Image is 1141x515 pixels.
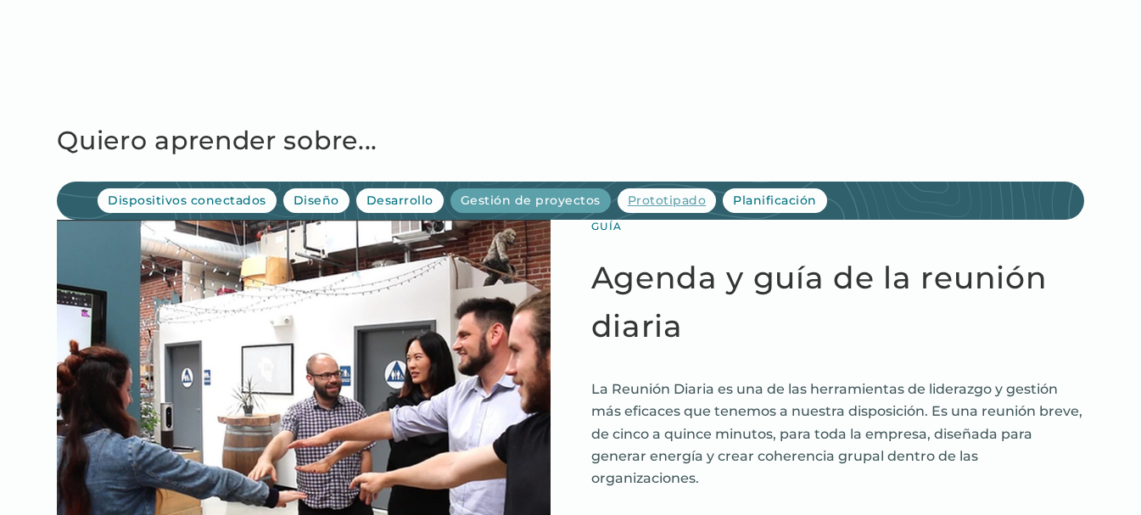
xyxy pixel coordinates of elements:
a: Planificación [723,188,827,213]
a: Prototipado [618,188,717,213]
a: Desarrollo [356,188,444,213]
font: Desarrollo [366,193,433,208]
a: Dispositivos conectados [98,188,277,213]
font: Prototipado [628,193,707,208]
a: Agenda y guía de la reunión diaria [591,254,1084,351]
font: Diseño [294,193,339,208]
font: Guía [591,220,623,232]
font: Quiero aprender sobre... [57,125,378,156]
font: La Reunión Diaria es una de las herramientas de liderazgo y gestión más eficaces que tenemos a nu... [591,381,1082,487]
font: Agenda y guía de la reunión diaria [591,259,1048,345]
a: Diseño [283,188,350,213]
font: Planificación [733,193,817,208]
font: Dispositivos conectados [108,193,266,208]
a: Gestión de proyectos [450,188,611,213]
font: Gestión de proyectos [461,193,601,208]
